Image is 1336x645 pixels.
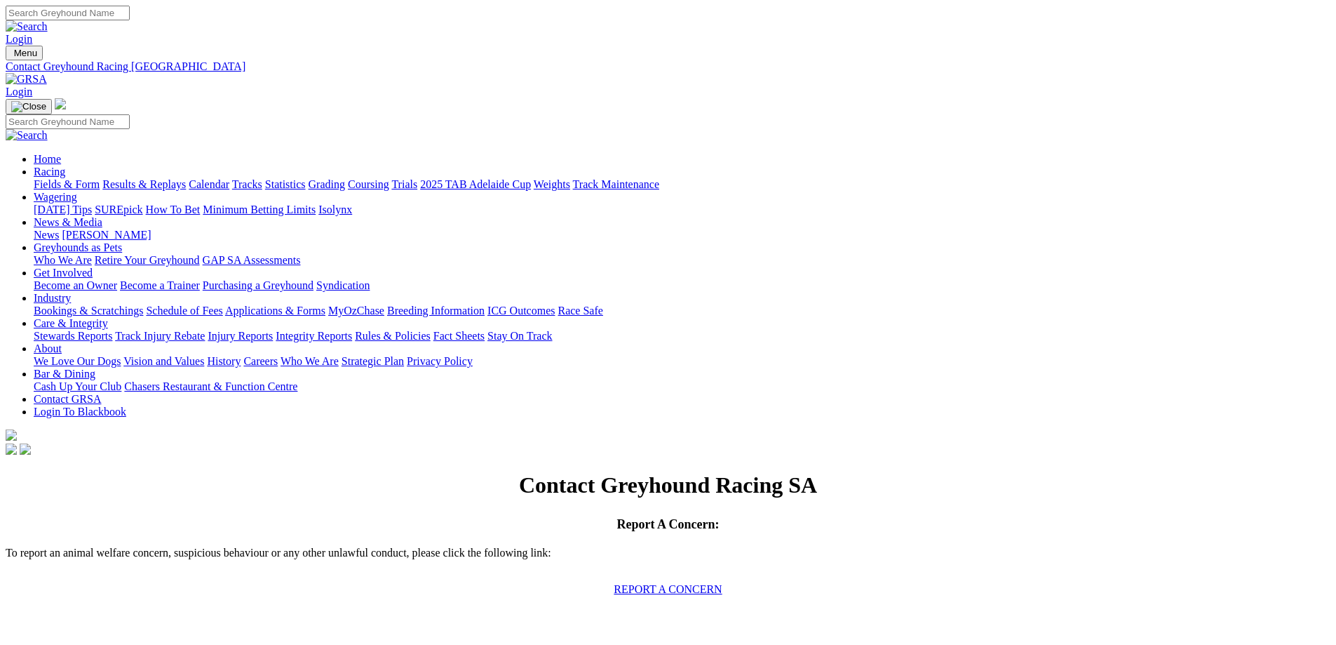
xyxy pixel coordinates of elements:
[34,330,1330,343] div: Care & Integrity
[189,178,229,190] a: Calendar
[14,48,37,58] span: Menu
[614,583,722,595] a: REPORT A CONCERN
[487,330,552,342] a: Stay On Track
[34,254,1330,267] div: Greyhounds as Pets
[203,279,313,291] a: Purchasing a Greyhound
[276,330,352,342] a: Integrity Reports
[232,178,262,190] a: Tracks
[34,305,1330,317] div: Industry
[124,380,297,392] a: Chasers Restaurant & Function Centre
[34,254,92,266] a: Who We Are
[34,393,101,405] a: Contact GRSA
[355,330,431,342] a: Rules & Policies
[6,547,1330,572] p: To report an animal welfare concern, suspicious behaviour or any other unlawful conduct, please c...
[34,153,61,165] a: Home
[34,191,77,203] a: Wagering
[34,216,102,228] a: News & Media
[558,305,602,317] a: Race Safe
[146,305,222,317] a: Schedule of Fees
[348,178,389,190] a: Coursing
[34,204,1330,216] div: Wagering
[6,472,1330,498] h1: Contact Greyhound Racing SA
[34,178,1330,191] div: Racing
[6,60,1330,73] a: Contact Greyhound Racing [GEOGRAPHIC_DATA]
[34,406,126,418] a: Login To Blackbook
[225,305,325,317] a: Applications & Forms
[6,444,17,455] img: facebook.svg
[34,204,92,215] a: [DATE] Tips
[34,355,1330,368] div: About
[102,178,186,190] a: Results & Replays
[34,380,1330,393] div: Bar & Dining
[146,204,201,215] a: How To Bet
[95,254,200,266] a: Retire Your Greyhound
[34,330,112,342] a: Stewards Reports
[6,129,48,142] img: Search
[34,317,108,329] a: Care & Integrity
[573,178,659,190] a: Track Maintenance
[203,204,316,215] a: Minimum Betting Limits
[6,114,130,129] input: Search
[34,292,71,304] a: Industry
[62,229,151,241] a: [PERSON_NAME]
[203,254,301,266] a: GAP SA Assessments
[115,330,205,342] a: Track Injury Rebate
[34,229,1330,241] div: News & Media
[34,343,62,354] a: About
[265,178,306,190] a: Statistics
[34,380,121,392] a: Cash Up Your Club
[281,355,339,367] a: Who We Are
[433,330,485,342] a: Fact Sheets
[487,305,555,317] a: ICG Outcomes
[208,330,273,342] a: Injury Reports
[11,101,46,112] img: Close
[207,355,241,367] a: History
[6,6,130,20] input: Search
[318,204,352,215] a: Isolynx
[6,33,32,45] a: Login
[6,430,17,441] img: logo-grsa-white.png
[309,178,345,190] a: Grading
[20,444,31,455] img: twitter.svg
[391,178,417,190] a: Trials
[243,355,278,367] a: Careers
[617,517,720,531] span: Report A Concern:
[34,241,122,253] a: Greyhounds as Pets
[34,368,95,380] a: Bar & Dining
[6,46,43,60] button: Toggle navigation
[316,279,370,291] a: Syndication
[6,99,52,114] button: Toggle navigation
[34,178,100,190] a: Fields & Form
[420,178,531,190] a: 2025 TAB Adelaide Cup
[95,204,142,215] a: SUREpick
[342,355,404,367] a: Strategic Plan
[328,305,384,317] a: MyOzChase
[123,355,204,367] a: Vision and Values
[34,279,117,291] a: Become an Owner
[34,267,93,279] a: Get Involved
[34,279,1330,292] div: Get Involved
[34,166,65,178] a: Racing
[120,279,200,291] a: Become a Trainer
[387,305,485,317] a: Breeding Information
[407,355,473,367] a: Privacy Policy
[6,86,32,98] a: Login
[55,98,66,109] img: logo-grsa-white.png
[34,355,121,367] a: We Love Our Dogs
[534,178,570,190] a: Weights
[6,73,47,86] img: GRSA
[6,20,48,33] img: Search
[34,305,143,317] a: Bookings & Scratchings
[34,229,59,241] a: News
